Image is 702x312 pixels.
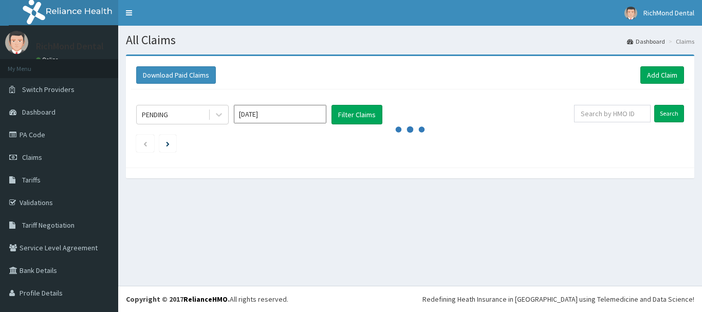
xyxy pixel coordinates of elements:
[22,107,56,117] span: Dashboard
[142,109,168,120] div: PENDING
[627,37,665,46] a: Dashboard
[643,8,694,17] span: RichMond Dental
[143,139,147,148] a: Previous page
[118,286,702,312] footer: All rights reserved.
[22,175,41,185] span: Tariffs
[36,56,61,63] a: Online
[234,105,326,123] input: Select Month and Year
[22,221,75,230] span: Tariff Negotiation
[22,85,75,94] span: Switch Providers
[624,7,637,20] img: User Image
[331,105,382,124] button: Filter Claims
[654,105,684,122] input: Search
[36,42,104,51] p: RichMond Dental
[395,114,426,145] svg: audio-loading
[422,294,694,304] div: Redefining Heath Insurance in [GEOGRAPHIC_DATA] using Telemedicine and Data Science!
[183,295,228,304] a: RelianceHMO
[166,139,170,148] a: Next page
[136,66,216,84] button: Download Paid Claims
[126,33,694,47] h1: All Claims
[5,31,28,54] img: User Image
[126,295,230,304] strong: Copyright © 2017 .
[22,153,42,162] span: Claims
[666,37,694,46] li: Claims
[640,66,684,84] a: Add Claim
[574,105,651,122] input: Search by HMO ID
